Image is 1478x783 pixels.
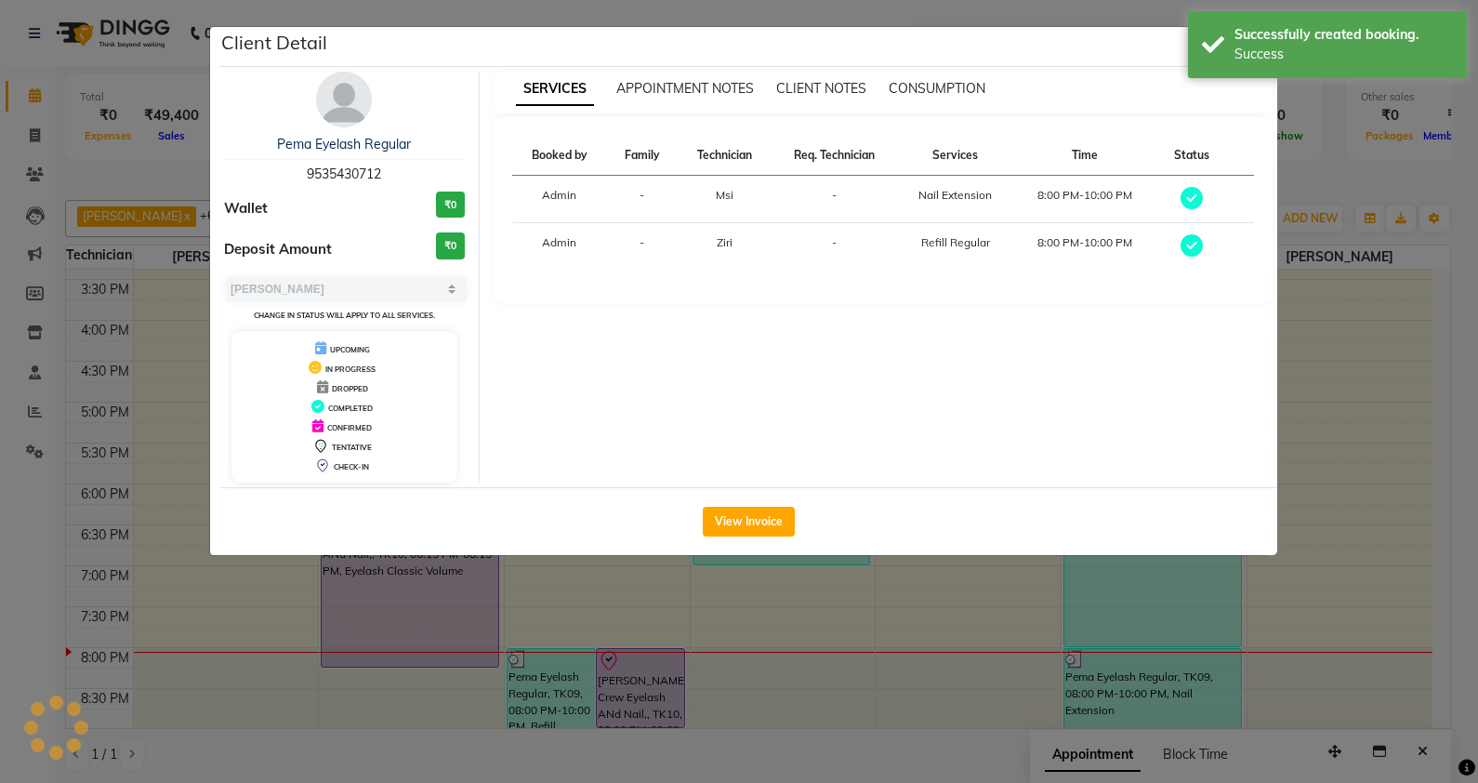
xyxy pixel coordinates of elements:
td: - [772,223,897,271]
a: Pema Eyelash Regular [277,136,411,153]
span: SERVICES [516,73,594,106]
div: Successfully created booking. [1234,25,1453,45]
span: Msi [716,188,733,202]
span: Ziri [717,235,732,249]
th: Technician [677,136,771,176]
span: CHECK-IN [334,462,369,471]
span: 9535430712 [307,166,381,182]
td: 8:00 PM-10:00 PM [1014,223,1157,271]
h5: Client Detail [221,29,327,57]
div: Nail Extension [908,187,1003,204]
span: Wallet [224,198,268,219]
span: CONFIRMED [327,423,372,432]
img: avatar [316,72,372,127]
td: Admin [512,176,607,223]
th: Family [607,136,678,176]
th: Booked by [512,136,607,176]
td: Admin [512,223,607,271]
th: Services [897,136,1014,176]
div: Success [1234,45,1453,64]
h3: ₹0 [436,192,465,219]
span: CONSUMPTION [889,80,985,97]
span: UPCOMING [330,345,370,354]
th: Status [1156,136,1227,176]
span: CLIENT NOTES [776,80,866,97]
span: TENTATIVE [332,443,372,452]
h3: ₹0 [436,232,465,259]
td: - [607,176,678,223]
span: APPOINTMENT NOTES [616,80,754,97]
span: DROPPED [332,384,368,393]
span: Deposit Amount [224,239,332,260]
div: Refill Regular [908,234,1003,251]
th: Time [1014,136,1157,176]
td: 8:00 PM-10:00 PM [1014,176,1157,223]
td: - [772,176,897,223]
th: Req. Technician [772,136,897,176]
span: COMPLETED [328,404,373,413]
td: - [607,223,678,271]
button: View Invoice [703,507,795,537]
span: IN PROGRESS [325,365,376,374]
small: Change in status will apply to all services. [254,311,435,320]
